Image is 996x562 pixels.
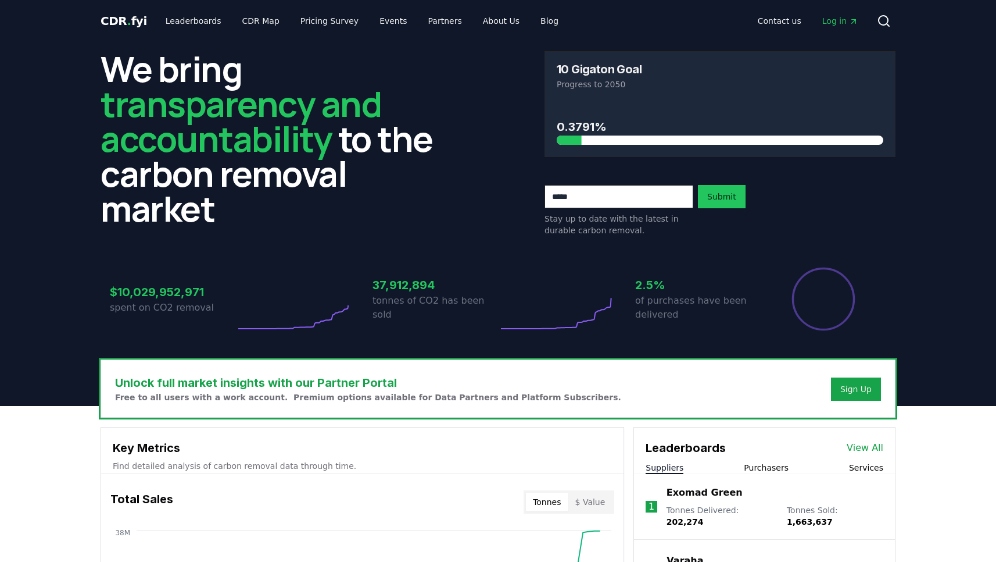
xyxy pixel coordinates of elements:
span: CDR fyi [101,14,147,28]
a: View All [847,441,883,455]
button: Sign Up [831,378,881,401]
p: 1 [649,500,654,514]
p: Progress to 2050 [557,79,883,90]
span: 1,663,637 [787,517,833,527]
a: CDR.fyi [101,13,147,29]
p: tonnes of CO2 has been sold [372,294,498,322]
p: spent on CO2 removal [110,301,235,315]
p: Tonnes Delivered : [667,504,775,528]
button: Tonnes [526,493,568,511]
button: $ Value [568,493,612,511]
p: Find detailed analysis of carbon removal data through time. [113,460,612,472]
h3: 37,912,894 [372,276,498,294]
h3: $10,029,952,971 [110,283,235,301]
button: Suppliers [646,462,683,474]
p: Tonnes Sold : [787,504,883,528]
tspan: 38M [115,529,130,537]
p: of purchases have been delivered [635,294,761,322]
a: Contact us [748,10,811,31]
div: Percentage of sales delivered [791,266,856,332]
span: transparency and accountability [101,80,381,162]
a: Sign Up [840,383,872,395]
h3: Total Sales [110,490,173,514]
a: Partners [419,10,471,31]
button: Purchasers [744,462,789,474]
p: Free to all users with a work account. Premium options available for Data Partners and Platform S... [115,392,621,403]
span: . [127,14,131,28]
h3: 10 Gigaton Goal [557,63,642,75]
a: Events [370,10,416,31]
p: Stay up to date with the latest in durable carbon removal. [544,213,693,236]
span: 202,274 [667,517,704,527]
nav: Main [156,10,568,31]
nav: Main [748,10,868,31]
a: Leaderboards [156,10,231,31]
a: About Us [474,10,529,31]
span: Log in [822,15,858,27]
h3: Unlock full market insights with our Partner Portal [115,374,621,392]
h3: 2.5% [635,276,761,294]
h3: Key Metrics [113,439,612,457]
a: Pricing Survey [291,10,368,31]
button: Services [849,462,883,474]
button: Submit [698,185,746,208]
h3: Leaderboards [646,439,726,457]
a: Log in [813,10,868,31]
h3: 0.3791% [557,118,883,136]
a: Exomad Green [667,486,743,500]
h2: We bring to the carbon removal market [101,51,452,226]
a: Blog [531,10,568,31]
a: CDR Map [233,10,289,31]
